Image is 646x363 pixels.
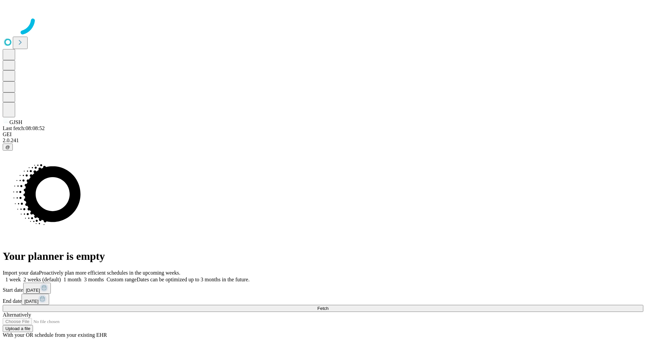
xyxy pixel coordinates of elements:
[3,332,107,338] span: With your OR schedule from your existing EHR
[26,288,40,293] span: [DATE]
[3,283,643,294] div: Start date
[317,306,328,311] span: Fetch
[64,277,81,282] span: 1 month
[9,119,22,125] span: GJSH
[3,137,643,144] div: 2.0.241
[3,312,31,318] span: Alternatively
[24,277,61,282] span: 2 weeks (default)
[137,277,249,282] span: Dates can be optimized up to 3 months in the future.
[3,305,643,312] button: Fetch
[23,283,51,294] button: [DATE]
[3,250,643,263] h1: Your planner is empty
[3,131,643,137] div: GEI
[5,145,10,150] span: @
[5,277,21,282] span: 1 week
[107,277,137,282] span: Custom range
[24,299,38,304] span: [DATE]
[3,294,643,305] div: End date
[22,294,49,305] button: [DATE]
[3,325,33,332] button: Upload a file
[39,270,180,276] span: Proactively plan more efficient schedules in the upcoming weeks.
[3,125,45,131] span: Last fetch: 08:08:52
[3,144,13,151] button: @
[84,277,104,282] span: 3 months
[3,270,39,276] span: Import your data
